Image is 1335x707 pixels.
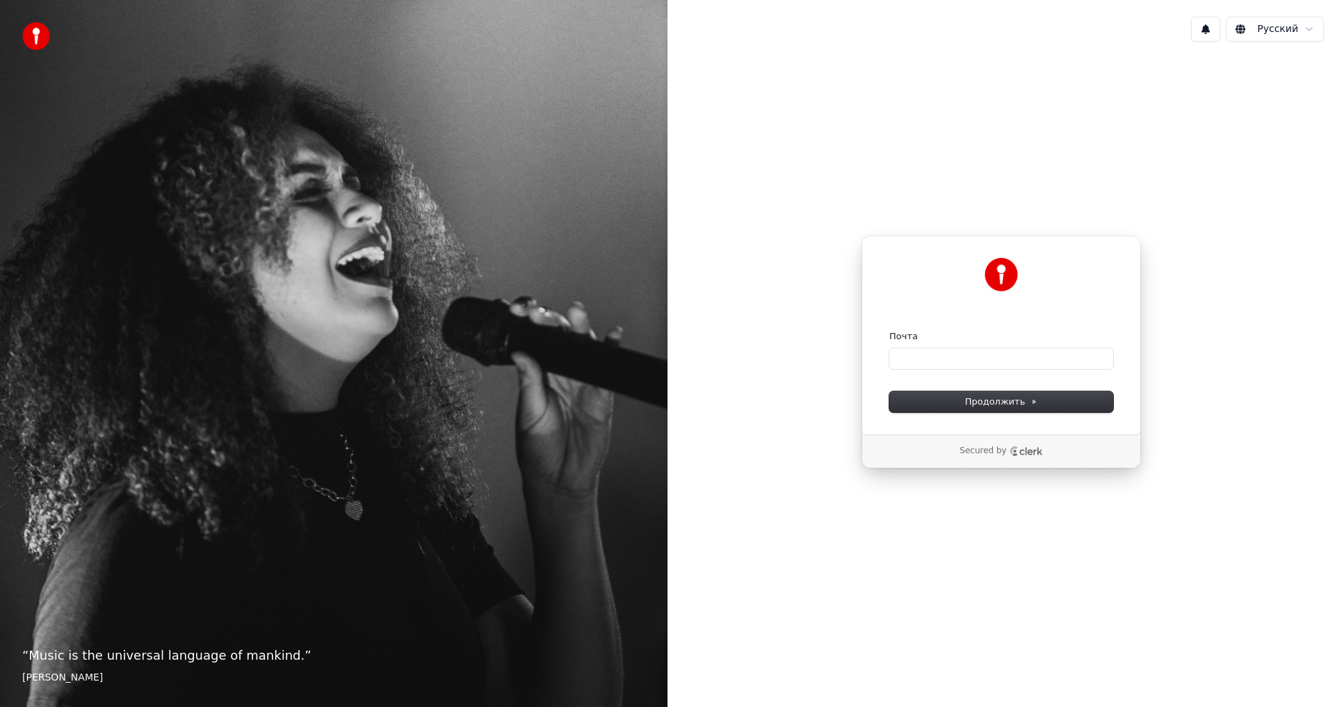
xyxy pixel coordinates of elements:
button: Продолжить [889,391,1113,412]
footer: [PERSON_NAME] [22,671,645,685]
p: “ Music is the universal language of mankind. ” [22,646,645,665]
p: Secured by [960,446,1006,457]
label: Почта [889,330,918,343]
img: youka [22,22,50,50]
span: Продолжить [965,396,1038,408]
a: Clerk logo [1010,446,1043,456]
img: Youka [985,258,1018,291]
